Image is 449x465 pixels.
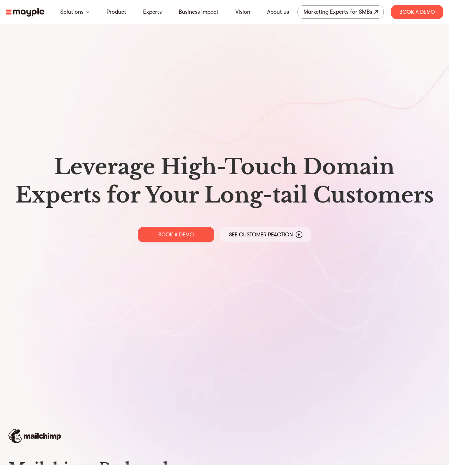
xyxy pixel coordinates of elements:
[220,227,311,242] a: See Customer Reaction
[303,7,372,17] div: Marketing Experts for SMBs
[86,11,90,13] img: arrow-down
[179,8,219,16] a: Business Impact
[391,5,443,19] div: Book A Demo
[143,8,162,16] a: Experts
[11,153,438,209] h1: Leverage High-Touch Domain Experts for Your Long-tail Customers
[158,231,194,238] p: BOOK A DEMO
[229,231,293,238] p: See Customer Reaction
[60,8,84,16] a: Solutions
[106,8,126,16] a: Product
[8,429,61,443] img: mailchimp-logo
[138,227,214,242] a: BOOK A DEMO
[6,8,44,17] img: mayple-logo
[297,5,384,19] a: Marketing Experts for SMBs
[235,8,250,16] a: Vision
[267,8,289,16] a: About us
